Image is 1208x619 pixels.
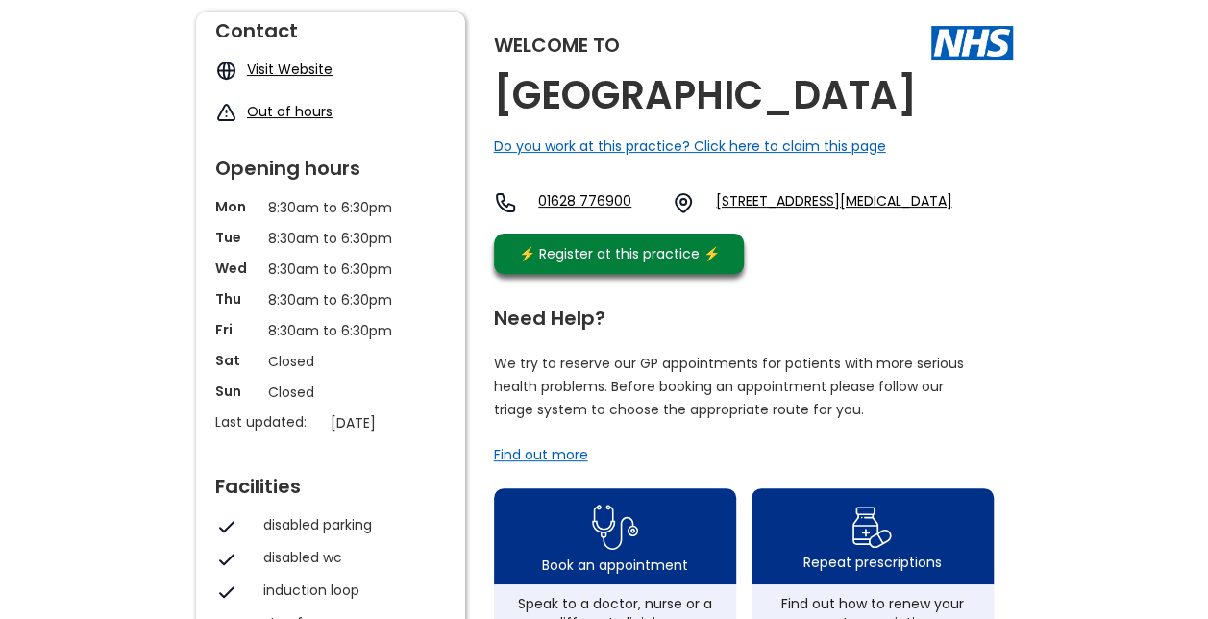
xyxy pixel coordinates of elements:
p: Sat [215,351,259,370]
img: practice location icon [672,191,695,214]
div: Need Help? [494,299,994,328]
p: Wed [215,259,259,278]
img: exclamation icon [215,102,237,124]
p: Sun [215,382,259,401]
div: Welcome to [494,36,620,55]
p: Mon [215,197,259,216]
img: telephone icon [494,191,517,214]
img: repeat prescription icon [851,502,893,553]
p: 8:30am to 6:30pm [268,228,393,249]
a: 01628 776900 [538,191,656,214]
p: 8:30am to 6:30pm [268,259,393,280]
a: Do you work at this practice? Click here to claim this page [494,136,886,156]
div: disabled wc [263,548,436,567]
p: 8:30am to 6:30pm [268,320,393,341]
p: Closed [268,351,393,372]
p: 8:30am to 6:30pm [268,289,393,310]
a: Visit Website [247,60,333,79]
div: induction loop [263,581,436,600]
h2: [GEOGRAPHIC_DATA] [494,74,917,117]
img: book appointment icon [592,499,638,556]
div: Contact [215,12,446,40]
div: Facilities [215,467,446,496]
div: Book an appointment [542,556,688,575]
p: Closed [268,382,393,403]
p: Last updated: [215,412,321,432]
a: ⚡️ Register at this practice ⚡️ [494,234,744,274]
a: Out of hours [247,102,333,121]
p: Tue [215,228,259,247]
p: [DATE] [331,412,456,433]
div: Opening hours [215,149,446,178]
a: [STREET_ADDRESS][MEDICAL_DATA] [716,191,951,214]
div: disabled parking [263,515,436,534]
div: Repeat prescriptions [803,553,942,572]
p: We try to reserve our GP appointments for patients with more serious health problems. Before book... [494,352,965,421]
p: Fri [215,320,259,339]
p: 8:30am to 6:30pm [268,197,393,218]
img: The NHS logo [931,26,1013,59]
a: Find out more [494,445,588,464]
img: globe icon [215,60,237,82]
div: ⚡️ Register at this practice ⚡️ [509,243,730,264]
p: Thu [215,289,259,309]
